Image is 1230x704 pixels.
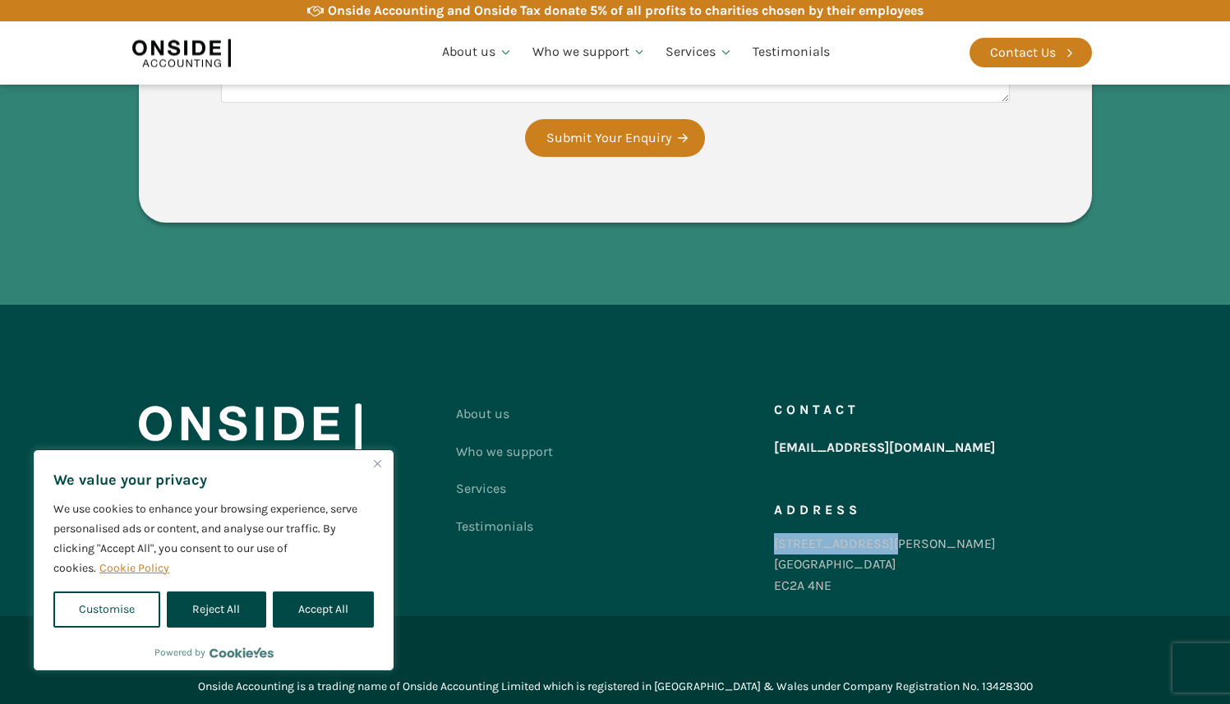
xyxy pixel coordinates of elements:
[990,42,1056,63] div: Contact Us
[374,460,381,467] img: Close
[167,591,265,628] button: Reject All
[139,403,362,467] img: Onside Accounting
[33,449,394,671] div: We value your privacy
[523,25,656,81] a: Who we support
[53,591,160,628] button: Customise
[656,25,743,81] a: Services
[273,591,374,628] button: Accept All
[970,38,1092,67] a: Contact Us
[456,470,553,508] a: Services
[774,504,861,517] h5: Address
[456,395,553,433] a: About us
[743,25,840,81] a: Testimonials
[774,433,995,462] a: [EMAIL_ADDRESS][DOMAIN_NAME]
[53,470,374,490] p: We value your privacy
[525,119,705,157] button: Submit Your Enquiry
[367,453,387,473] button: Close
[432,25,523,81] a: About us
[456,508,553,545] a: Testimonials
[198,678,1033,696] div: Onside Accounting is a trading name of Onside Accounting Limited which is registered in [GEOGRAPH...
[456,433,553,471] a: Who we support
[210,647,274,658] a: Visit CookieYes website
[99,560,170,576] a: Cookie Policy
[132,34,231,71] img: Onside Accounting
[774,403,859,416] h5: Contact
[154,644,274,660] div: Powered by
[774,533,996,596] div: [STREET_ADDRESS][PERSON_NAME] [GEOGRAPHIC_DATA] EC2A 4NE
[53,499,374,578] p: We use cookies to enhance your browsing experience, serve personalised ads or content, and analys...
